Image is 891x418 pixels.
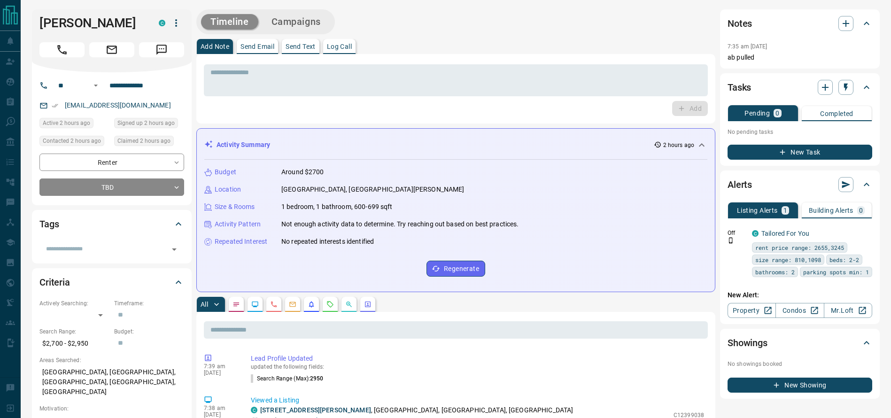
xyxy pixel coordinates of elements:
p: Send Text [286,43,316,50]
p: 0 [859,207,863,214]
svg: Calls [270,301,278,308]
p: Areas Searched: [39,356,184,364]
h2: Tags [39,217,59,232]
p: Activity Pattern [215,219,261,229]
svg: Email Verified [52,102,58,109]
span: parking spots min: 1 [803,267,869,277]
h2: Criteria [39,275,70,290]
svg: Notes [232,301,240,308]
div: Fri Sep 12 2025 [39,118,109,131]
p: [GEOGRAPHIC_DATA], [GEOGRAPHIC_DATA][PERSON_NAME] [281,185,464,194]
span: Call [39,42,85,57]
span: Active 2 hours ago [43,118,90,128]
button: Campaigns [262,14,330,30]
p: Log Call [327,43,352,50]
h2: Notes [728,16,752,31]
h2: Showings [728,335,767,350]
a: Condos [775,303,824,318]
span: bathrooms: 2 [755,267,795,277]
button: Open [168,243,181,256]
p: Add Note [201,43,229,50]
div: Activity Summary2 hours ago [204,136,707,154]
p: Building Alerts [809,207,853,214]
p: $2,700 - $2,950 [39,336,109,351]
div: Alerts [728,173,872,196]
p: No repeated interests identified [281,237,374,247]
p: Motivation: [39,404,184,413]
span: Claimed 2 hours ago [117,136,170,146]
span: Signed up 2 hours ago [117,118,175,128]
div: condos.ca [159,20,165,26]
span: Contacted 2 hours ago [43,136,101,146]
p: Budget [215,167,236,177]
p: updated the following fields: [251,364,704,370]
p: No showings booked [728,360,872,368]
a: [STREET_ADDRESS][PERSON_NAME] [260,406,371,414]
div: condos.ca [251,407,257,413]
p: Off [728,229,746,237]
p: Not enough activity data to determine. Try reaching out based on best practices. [281,219,519,229]
p: Send Email [240,43,274,50]
div: TBD [39,178,184,196]
span: size range: 810,1098 [755,255,821,264]
a: [EMAIL_ADDRESS][DOMAIN_NAME] [65,101,171,109]
p: 0 [775,110,779,116]
p: Actively Searching: [39,299,109,308]
div: Tasks [728,76,872,99]
p: [GEOGRAPHIC_DATA], [GEOGRAPHIC_DATA], [GEOGRAPHIC_DATA], [GEOGRAPHIC_DATA], [GEOGRAPHIC_DATA] [39,364,184,400]
p: Repeated Interest [215,237,267,247]
p: Search Range: [39,327,109,336]
h1: [PERSON_NAME] [39,15,145,31]
p: Listing Alerts [737,207,778,214]
p: Around $2700 [281,167,324,177]
h2: Tasks [728,80,751,95]
p: [DATE] [204,370,237,376]
button: New Task [728,145,872,160]
svg: Opportunities [345,301,353,308]
div: Tags [39,213,184,235]
a: Mr.Loft [824,303,872,318]
span: beds: 2-2 [829,255,859,264]
p: Completed [820,110,853,117]
svg: Requests [326,301,334,308]
p: 7:38 am [204,405,237,411]
p: , [GEOGRAPHIC_DATA], [GEOGRAPHIC_DATA], [GEOGRAPHIC_DATA] [260,405,573,415]
div: condos.ca [752,230,759,237]
p: Viewed a Listing [251,395,704,405]
p: New Alert: [728,290,872,300]
p: [DATE] [204,411,237,418]
p: Pending [744,110,770,116]
p: 1 [783,207,787,214]
div: Fri Sep 12 2025 [39,136,109,149]
h2: Alerts [728,177,752,192]
p: 1 bedroom, 1 bathroom, 600-699 sqft [281,202,393,212]
button: Open [90,80,101,91]
p: All [201,301,208,308]
p: ab pulled [728,53,872,62]
span: Email [89,42,134,57]
div: Renter [39,154,184,171]
span: 2950 [310,375,323,382]
span: rent price range: 2655,3245 [755,243,844,252]
p: Lead Profile Updated [251,354,704,364]
a: Tailored For You [761,230,809,237]
div: Notes [728,12,872,35]
p: Size & Rooms [215,202,255,212]
button: New Showing [728,378,872,393]
svg: Lead Browsing Activity [251,301,259,308]
p: 7:39 am [204,363,237,370]
p: No pending tasks [728,125,872,139]
svg: Push Notification Only [728,237,734,244]
p: 2 hours ago [663,141,694,149]
p: Location [215,185,241,194]
a: Property [728,303,776,318]
button: Timeline [201,14,258,30]
svg: Emails [289,301,296,308]
p: Budget: [114,327,184,336]
p: Search Range (Max) : [251,374,324,383]
div: Fri Sep 12 2025 [114,136,184,149]
svg: Listing Alerts [308,301,315,308]
div: Criteria [39,271,184,294]
button: Regenerate [426,261,485,277]
div: Fri Sep 12 2025 [114,118,184,131]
